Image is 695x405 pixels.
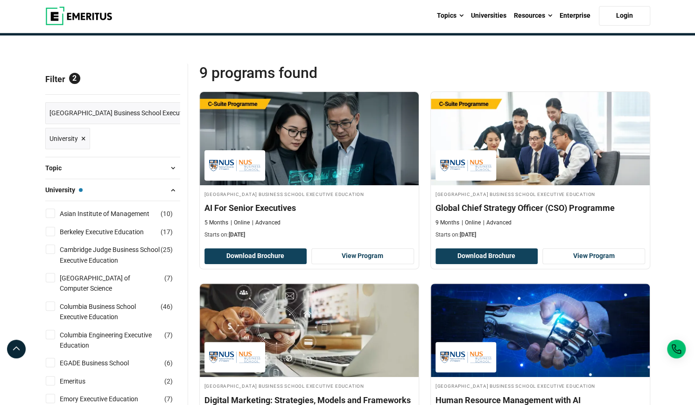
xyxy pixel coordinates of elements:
[200,92,419,244] a: AI and Machine Learning Course by National University of Singapore Business School Executive Educ...
[81,132,86,146] span: ×
[167,395,170,403] span: 7
[204,382,414,390] h4: [GEOGRAPHIC_DATA] Business School Executive Education
[200,284,419,377] img: Digital Marketing: Strategies, Models and Frameworks | Online Digital Marketing Course
[60,209,168,219] a: Asian Institute of Management
[163,210,170,217] span: 10
[163,246,170,253] span: 25
[209,347,260,368] img: National University of Singapore Business School Executive Education
[164,358,173,368] span: ( )
[164,273,173,283] span: ( )
[431,92,650,244] a: Business Management Course by National University of Singapore Business School Executive Educatio...
[435,231,645,239] p: Starts on:
[460,231,476,238] span: [DATE]
[45,102,233,124] a: [GEOGRAPHIC_DATA] Business School Executive Education ×
[60,273,179,294] a: [GEOGRAPHIC_DATA] of Computer Science
[45,163,69,173] span: Topic
[49,133,78,144] span: University
[167,274,170,282] span: 7
[542,248,645,264] a: View Program
[440,347,491,368] img: National University of Singapore Business School Executive Education
[431,92,650,185] img: Global Chief Strategy Officer (CSO) Programme | Online Business Management Course
[161,301,173,312] span: ( )
[45,185,83,195] span: University
[431,284,650,377] img: Human Resource Management with AI | Online Human Resources Course
[45,63,180,94] p: Filter
[60,376,104,386] a: Emeritus
[161,209,173,219] span: ( )
[483,219,512,227] p: Advanced
[311,248,414,264] a: View Program
[209,155,260,176] img: National University of Singapore Business School Executive Education
[60,244,179,265] a: Cambridge Judge Business School Executive Education
[252,219,281,227] p: Advanced
[204,202,414,214] h4: AI For Senior Executives
[60,227,162,237] a: Berkeley Executive Education
[60,301,179,322] a: Columbia Business School Executive Education
[435,382,645,390] h4: [GEOGRAPHIC_DATA] Business School Executive Education
[45,128,90,150] a: University ×
[204,190,414,198] h4: [GEOGRAPHIC_DATA] Business School Executive Education
[60,394,157,404] a: Emory Executive Education
[229,231,245,238] span: [DATE]
[164,376,173,386] span: ( )
[435,190,645,198] h4: [GEOGRAPHIC_DATA] Business School Executive Education
[49,108,221,118] span: [GEOGRAPHIC_DATA] Business School Executive Education
[231,219,250,227] p: Online
[204,231,414,239] p: Starts on:
[462,219,481,227] p: Online
[204,219,228,227] p: 5 Months
[167,359,170,367] span: 6
[167,331,170,339] span: 7
[45,161,180,175] button: Topic
[163,303,170,310] span: 46
[599,6,650,26] a: Login
[60,330,179,351] a: Columbia Engineering Executive Education
[435,248,538,264] button: Download Brochure
[45,183,180,197] button: University
[200,92,419,185] img: AI For Senior Executives | Online AI and Machine Learning Course
[435,219,459,227] p: 9 Months
[435,202,645,214] h4: Global Chief Strategy Officer (CSO) Programme
[204,248,307,264] button: Download Brochure
[69,73,80,84] span: 2
[199,63,425,82] span: 9 Programs found
[167,377,170,385] span: 2
[164,330,173,340] span: ( )
[440,155,491,176] img: National University of Singapore Business School Executive Education
[161,227,173,237] span: ( )
[163,228,170,236] span: 17
[60,358,147,368] a: EGADE Business School
[161,244,173,255] span: ( )
[151,74,180,86] a: Reset all
[164,394,173,404] span: ( )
